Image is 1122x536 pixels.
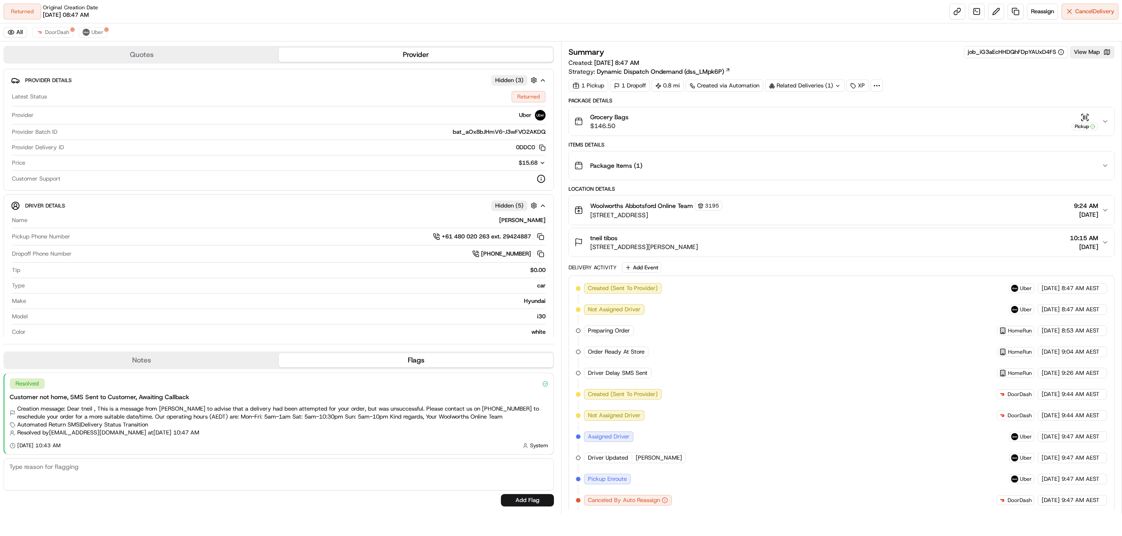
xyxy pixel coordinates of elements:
div: Strategy: [569,67,731,76]
div: [PERSON_NAME] [31,216,546,224]
span: Make [12,297,26,305]
button: All [4,27,27,38]
span: tneil tibos [590,234,618,242]
span: 8:53 AM AEST [1061,327,1099,335]
span: Model [12,313,28,321]
div: Hyundai [30,297,546,305]
span: [DATE] [1042,454,1060,462]
span: [DATE] [1042,306,1060,313]
div: white [29,328,546,336]
button: Hidden (5) [491,200,539,211]
span: Dynamic Dispatch Ondemand (dss_LMpk6P) [597,67,724,76]
div: 1 Dropoff [610,79,650,92]
span: at [DATE] 10:47 AM [148,429,199,437]
span: Assigned Driver [588,433,629,441]
div: Package Details [569,97,1114,104]
span: Dropoff Phone Number [12,250,72,258]
button: Package Items (1) [569,151,1114,180]
img: uber-new-logo.jpeg [1011,433,1018,440]
span: Reassign [1031,8,1054,15]
span: [DATE] [1042,348,1060,356]
span: Order Ready At Store [588,348,644,356]
button: tneil tibos[STREET_ADDRESS][PERSON_NAME]10:15 AM[DATE] [569,228,1114,257]
span: [PERSON_NAME] [636,454,682,462]
span: Latest Status [12,93,47,101]
span: Automated Return SMS | Delivery Status Transition [17,421,148,429]
span: [DATE] 08:47 AM [43,11,89,19]
span: 9:47 AM AEST [1061,454,1099,462]
span: [DATE] [1042,433,1060,441]
span: $146.50 [590,121,629,130]
span: Hidden ( 3 ) [495,76,523,84]
span: Pickup Phone Number [12,233,70,241]
img: uber-new-logo.jpeg [535,110,546,121]
span: [DATE] [1042,496,1060,504]
span: Canceled By Auto Reassign [588,496,660,504]
a: Created via Automation [686,79,763,92]
span: [DATE] [1042,327,1060,335]
button: Flags [279,353,553,367]
span: 9:44 AM AEST [1061,390,1099,398]
div: Location Details [569,185,1114,193]
span: 9:26 AM AEST [1061,369,1099,377]
a: [PHONE_NUMBER] [472,249,546,259]
span: DoorDash [1008,497,1032,504]
img: uber-new-logo.jpeg [1011,306,1018,313]
button: Provider [279,48,553,62]
span: Uber [1020,285,1032,292]
span: 9:47 AM AEST [1061,475,1099,483]
div: XP [846,79,869,92]
div: Items Details [569,141,1114,148]
span: 10:15 AM [1070,234,1098,242]
span: Customer Support [12,175,61,183]
span: [DATE] [1074,210,1098,219]
span: 9:04 AM AEST [1061,348,1099,356]
span: [DATE] [1042,284,1060,292]
button: 0DDC0 [516,143,546,151]
span: Color [12,328,26,336]
div: car [28,282,546,290]
span: Provider Delivery ID [12,143,64,151]
a: Dynamic Dispatch Ondemand (dss_LMpk6P) [597,67,731,76]
span: Type [12,282,25,290]
span: bat_aOx8bJHmV6-J3wFVO2AKDQ [453,128,546,136]
img: uber-new-logo.jpeg [1011,285,1018,292]
span: Uber [1020,433,1032,440]
span: System [530,442,548,449]
span: Preparing Order [588,327,630,335]
button: Uber [79,27,107,38]
div: Resolved [10,378,45,389]
span: Not Assigned Driver [588,411,641,419]
div: i30 [31,313,546,321]
div: Pickup [1072,123,1098,130]
span: [DATE] 8:47 AM [594,59,639,67]
span: Provider Batch ID [12,128,57,136]
button: Provider DetailsHidden (3) [11,73,546,87]
button: job_iG3aEcHHDQhFDpYAUxD4FS [968,48,1064,56]
span: 3195 [705,202,719,209]
button: CancelDelivery [1061,4,1118,19]
span: Provider Details [25,77,72,84]
span: Driver Delay SMS Sent [588,369,648,377]
button: Pickup [1072,113,1098,130]
span: HomeRun [1008,348,1032,355]
img: doordash_logo_v2.png [999,497,1006,504]
div: 1 Pickup [569,79,608,92]
button: DoorDash [32,27,73,38]
button: Reassign [1027,4,1058,19]
button: Grocery Bags$146.50Pickup [569,107,1114,136]
a: +61 480 020 263 ext. 29424887 [433,232,546,242]
div: Customer not home, SMS Sent to Customer, Awaiting Callback [10,393,548,401]
button: Hidden (3) [491,75,539,86]
span: [DATE] [1042,475,1060,483]
span: [DATE] [1042,411,1060,419]
button: Woolworths Abbotsford Online Team3195[STREET_ADDRESS]9:24 AM[DATE] [569,196,1114,225]
button: View Map [1070,46,1114,58]
button: Add Event [622,262,661,273]
div: Related Deliveries (1) [765,79,845,92]
span: Uber [1020,476,1032,483]
div: Delivery Activity [569,264,617,271]
span: Uber [1020,454,1032,461]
